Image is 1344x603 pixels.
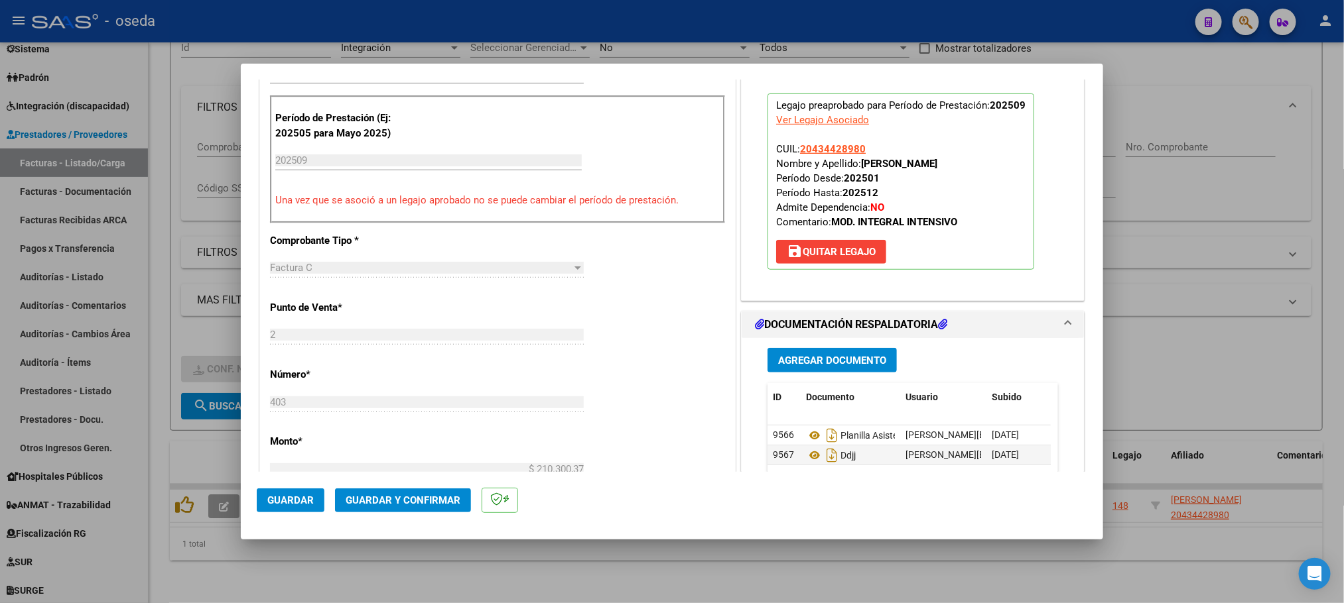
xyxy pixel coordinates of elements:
div: Ver Legajo Asociado [776,113,869,127]
i: Descargar documento [823,425,840,446]
p: Monto [270,434,407,449]
datatable-header-cell: ID [768,383,801,411]
span: Guardar [267,494,314,506]
span: [DATE] [992,449,1019,460]
span: Quitar Legajo [787,246,876,258]
mat-expansion-panel-header: DOCUMENTACIÓN RESPALDATORIA [742,311,1084,338]
datatable-header-cell: Subido [986,383,1053,411]
button: Guardar y Confirmar [335,488,471,512]
span: [DATE] [992,429,1019,440]
p: Legajo preaprobado para Período de Prestación: [768,93,1034,270]
span: [PERSON_NAME][EMAIL_ADDRESS][DOMAIN_NAME] - [PERSON_NAME] [906,449,1201,460]
strong: [PERSON_NAME] [861,158,937,170]
mat-icon: save [787,243,803,259]
span: ID [773,392,781,402]
button: Guardar [257,488,324,512]
strong: 202509 [990,99,1026,111]
strong: 202512 [842,187,878,199]
span: Ddjj [806,450,856,461]
span: CUIL: Nombre y Apellido: Período Desde: Período Hasta: Admite Dependencia: [776,143,957,228]
span: 9567 [773,449,794,460]
p: Una vez que se asoció a un legajo aprobado no se puede cambiar el período de prestación. [275,193,720,208]
div: Open Intercom Messenger [1299,558,1331,590]
span: Guardar y Confirmar [346,494,460,506]
span: Planilla Asistencia [806,430,915,441]
strong: 202501 [844,172,880,184]
datatable-header-cell: Usuario [900,383,986,411]
span: Comentario: [776,216,957,228]
strong: MOD. INTEGRAL INTENSIVO [831,216,957,228]
h1: DOCUMENTACIÓN RESPALDATORIA [755,317,947,333]
span: Factura C [270,262,312,274]
div: PREAPROBACIÓN PARA INTEGRACION [742,4,1084,300]
p: Período de Prestación (Ej: 202505 para Mayo 2025) [275,111,409,140]
p: Comprobante Tipo * [270,233,407,248]
span: Agregar Documento [778,355,886,366]
p: Número [270,367,407,382]
datatable-header-cell: Documento [801,383,900,411]
i: Descargar documento [823,445,840,466]
strong: NO [870,201,884,213]
span: Subido [992,392,1022,402]
span: 9566 [773,429,794,440]
span: Usuario [906,392,938,402]
p: Punto de Venta [270,300,407,315]
button: Agregar Documento [768,348,897,372]
span: 20434428980 [800,143,866,155]
span: [PERSON_NAME][EMAIL_ADDRESS][DOMAIN_NAME] - [PERSON_NAME] [906,429,1201,440]
span: Documento [806,392,854,402]
button: Quitar Legajo [776,240,886,264]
